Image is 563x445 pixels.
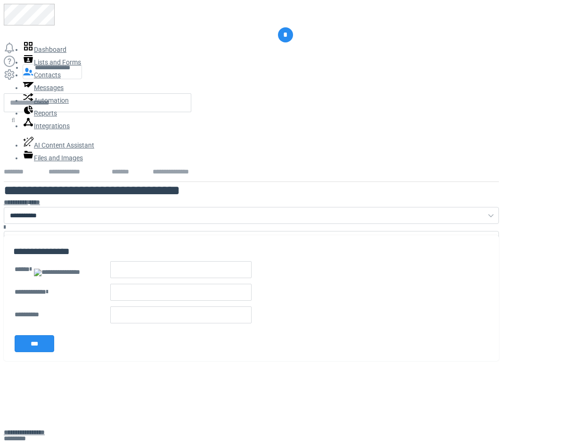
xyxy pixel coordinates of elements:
span: Dashboard [34,46,66,53]
span: AI Content Assistant [34,141,94,149]
span: Contacts [34,71,61,79]
a: Messages [23,84,64,91]
a: Lists and Forms [23,58,81,66]
a: Reports [23,109,57,117]
span: Integrations [34,122,70,130]
a: Files and Images [23,154,83,162]
span: Automation [34,97,69,104]
span: Lists and Forms [34,58,81,66]
span: Files and Images [34,154,83,162]
span: Reports [34,109,57,117]
a: Dashboard [23,46,66,53]
a: Integrations [23,122,70,130]
a: Contacts [23,71,61,79]
span: Messages [34,84,64,91]
a: AI Content Assistant [23,141,94,149]
a: Automation [23,97,69,104]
